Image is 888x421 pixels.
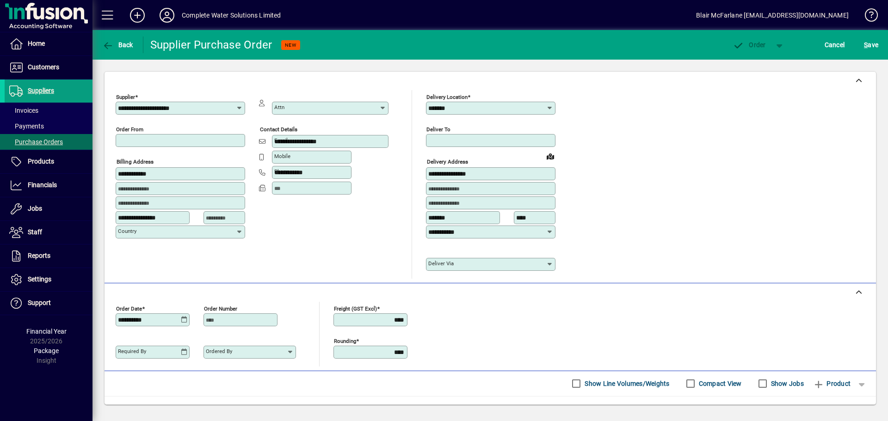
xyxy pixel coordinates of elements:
[428,260,454,267] mat-label: Deliver via
[28,63,59,71] span: Customers
[274,168,289,175] mat-label: Phone
[118,348,146,354] mat-label: Required by
[822,37,847,53] button: Cancel
[206,348,232,354] mat-label: Ordered by
[28,158,54,165] span: Products
[5,268,92,291] a: Settings
[583,379,669,388] label: Show Line Volumes/Weights
[728,37,771,53] button: Order
[5,32,92,55] a: Home
[5,118,92,134] a: Payments
[123,7,152,24] button: Add
[334,337,356,344] mat-label: Rounding
[697,379,742,388] label: Compact View
[28,299,51,306] span: Support
[28,275,51,283] span: Settings
[9,107,38,114] span: Invoices
[28,40,45,47] span: Home
[5,150,92,173] a: Products
[274,137,288,144] mat-label: Email
[152,7,182,24] button: Profile
[858,2,876,32] a: Knowledge Base
[28,181,57,189] span: Financials
[100,37,136,53] button: Back
[825,37,845,52] span: Cancel
[5,174,92,197] a: Financials
[274,104,284,110] mat-label: Attn
[5,103,92,118] a: Invoices
[28,252,50,259] span: Reports
[274,153,290,159] mat-label: Mobile
[26,328,67,335] span: Financial Year
[862,37,881,53] button: Save
[116,305,142,311] mat-label: Order date
[426,94,468,100] mat-label: Delivery Location
[150,37,272,52] div: Supplier Purchase Order
[426,126,450,133] mat-label: Deliver To
[864,41,868,49] span: S
[285,42,296,48] span: NEW
[5,197,92,220] a: Jobs
[334,305,377,311] mat-label: Freight (GST excl)
[116,94,135,100] mat-label: Supplier
[543,149,558,164] a: View on map
[5,56,92,79] a: Customers
[102,41,133,49] span: Back
[9,122,44,130] span: Payments
[28,87,54,94] span: Suppliers
[204,305,237,311] mat-label: Order number
[5,134,92,150] a: Purchase Orders
[182,8,281,23] div: Complete Water Solutions Limited
[769,379,804,388] label: Show Jobs
[118,228,136,234] mat-label: Country
[116,126,143,133] mat-label: Order from
[733,41,766,49] span: Order
[28,205,42,212] span: Jobs
[5,244,92,268] a: Reports
[5,221,92,244] a: Staff
[864,37,878,52] span: ave
[696,8,849,23] div: Blair McFarlane [EMAIL_ADDRESS][DOMAIN_NAME]
[9,138,63,146] span: Purchase Orders
[5,292,92,315] a: Support
[92,37,143,53] app-page-header-button: Back
[28,228,42,236] span: Staff
[34,347,59,354] span: Package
